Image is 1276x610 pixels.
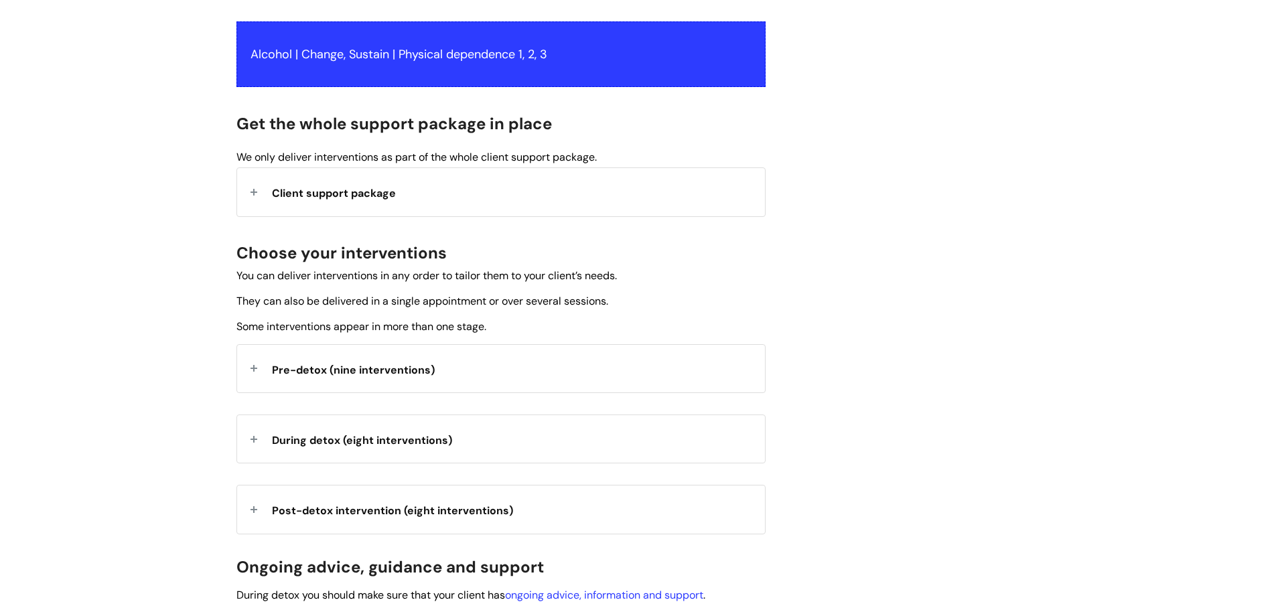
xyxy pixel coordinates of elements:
span: You can deliver interventions in any order to tailor them to your client’s needs. [236,269,617,283]
span: Choose your interventions [236,242,447,263]
span: During detox (eight interventions) [272,433,452,447]
div: Alcohol | Change, Sustain | Physical dependence 1, 2, 3 [236,21,766,87]
span: We only deliver interventions as part of the whole client support package. [236,150,597,164]
span: They can also be delivered in a single appointment or over several sessions. [236,294,608,308]
span: Get the whole support package in place [236,113,552,134]
span: Pre-detox (nine interventions) [272,363,435,377]
a: ongoing advice, information and support [505,588,703,602]
span: Ongoing advice, guidance and support [236,556,544,577]
span: Client support package [272,186,396,200]
span: Post-detox intervention (eight interventions) [272,504,513,518]
span: During detox you should make sure that your client has . [236,588,705,602]
span: Some interventions appear in more than one stage. [236,319,486,333]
